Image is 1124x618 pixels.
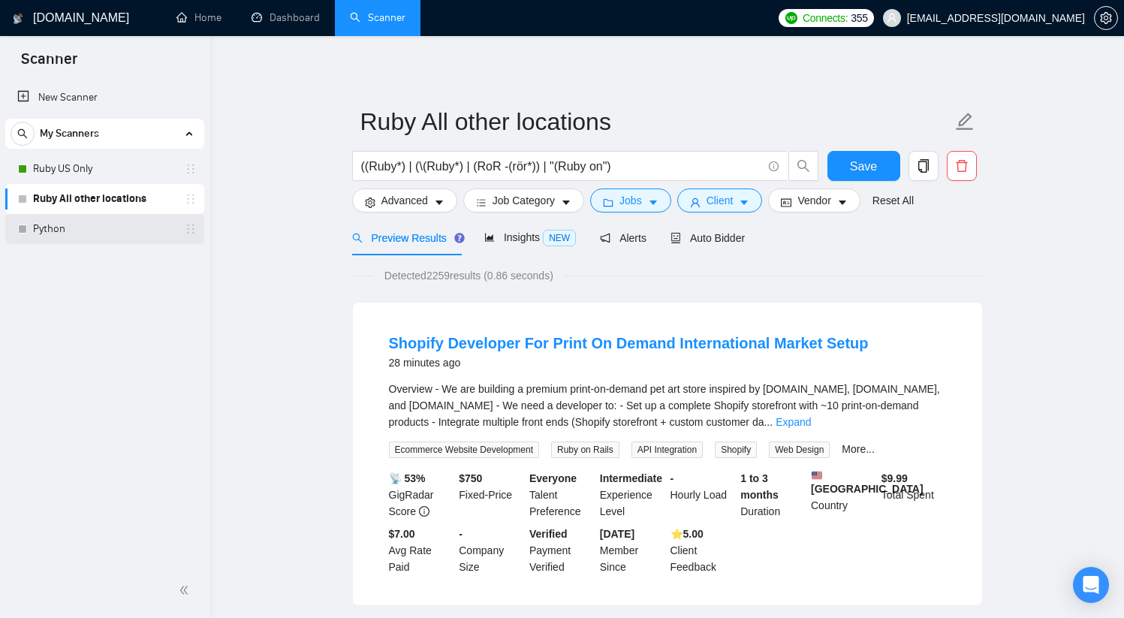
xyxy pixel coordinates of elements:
button: copy [909,151,939,181]
span: Insights [484,231,576,243]
a: New Scanner [17,83,192,113]
span: Client [707,192,734,209]
a: homeHome [176,11,221,24]
span: Scanner [9,48,89,80]
div: Member Since [597,526,667,575]
div: Tooltip anchor [453,231,466,245]
span: search [11,128,34,139]
span: Vendor [797,192,830,209]
div: Total Spent [878,470,949,520]
button: setting [1094,6,1118,30]
a: More... [842,443,875,455]
span: Advanced [381,192,428,209]
div: Hourly Load [667,470,738,520]
b: ⭐️ 5.00 [670,528,704,540]
span: idcard [781,197,791,208]
span: caret-down [739,197,749,208]
span: NEW [543,230,576,246]
span: copy [909,159,938,173]
button: idcardVendorcaret-down [768,188,860,213]
div: Company Size [456,526,526,575]
span: caret-down [648,197,658,208]
span: Jobs [619,192,642,209]
div: Country [808,470,878,520]
span: robot [670,233,681,243]
span: Alerts [600,232,646,244]
a: Ruby US Only [33,154,176,184]
span: search [352,233,363,243]
span: area-chart [484,232,495,243]
b: Everyone [529,472,577,484]
a: Python [33,214,176,244]
span: bars [476,197,487,208]
button: search [788,151,818,181]
a: Reset All [872,192,914,209]
span: setting [365,197,375,208]
div: Experience Level [597,470,667,520]
span: edit [955,112,975,131]
input: Scanner name... [360,103,952,140]
span: Ruby on Rails [551,442,619,458]
span: info-circle [769,161,779,171]
b: - [459,528,463,540]
b: [DATE] [600,528,634,540]
span: Shopify [715,442,757,458]
div: 28 minutes ago [389,354,869,372]
span: holder [185,223,197,235]
a: dashboardDashboard [252,11,320,24]
a: Ruby All other locations [33,184,176,214]
span: Connects: [803,10,848,26]
b: 📡 53% [389,472,426,484]
span: holder [185,163,197,175]
span: notification [600,233,610,243]
a: setting [1094,12,1118,24]
span: 355 [851,10,867,26]
input: Search Freelance Jobs... [361,157,762,176]
li: My Scanners [5,119,204,244]
div: Overview - We are building a premium print-on-demand pet art store inspired by [DOMAIN_NAME], [DO... [389,381,946,430]
div: Client Feedback [667,526,738,575]
span: info-circle [419,506,429,517]
img: upwork-logo.png [785,12,797,24]
span: delete [948,159,976,173]
a: Expand [776,416,811,428]
button: userClientcaret-down [677,188,763,213]
a: Shopify Developer For Print On Demand International Market Setup [389,335,869,351]
b: $ 750 [459,472,482,484]
b: $ 9.99 [881,472,908,484]
div: Avg Rate Paid [386,526,457,575]
b: [GEOGRAPHIC_DATA] [811,470,924,495]
button: barsJob Categorycaret-down [463,188,584,213]
button: search [11,122,35,146]
div: Fixed-Price [456,470,526,520]
li: New Scanner [5,83,204,113]
span: user [887,13,897,23]
div: Payment Verified [526,526,597,575]
span: folder [603,197,613,208]
span: user [690,197,701,208]
div: Duration [737,470,808,520]
span: Ecommerce Website Development [389,442,540,458]
b: Intermediate [600,472,662,484]
span: My Scanners [40,119,99,149]
img: logo [13,7,23,31]
button: delete [947,151,977,181]
b: - [670,472,674,484]
span: Detected 2259 results (0.86 seconds) [374,267,564,284]
span: API Integration [631,442,703,458]
button: folderJobscaret-down [590,188,671,213]
span: Preview Results [352,232,460,244]
span: Auto Bidder [670,232,745,244]
span: caret-down [561,197,571,208]
span: Save [850,157,877,176]
div: GigRadar Score [386,470,457,520]
b: 1 to 3 months [740,472,779,501]
button: settingAdvancedcaret-down [352,188,457,213]
span: caret-down [434,197,444,208]
span: double-left [179,583,194,598]
div: Open Intercom Messenger [1073,567,1109,603]
span: ... [764,416,773,428]
a: searchScanner [350,11,405,24]
button: Save [827,151,900,181]
span: setting [1095,12,1117,24]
